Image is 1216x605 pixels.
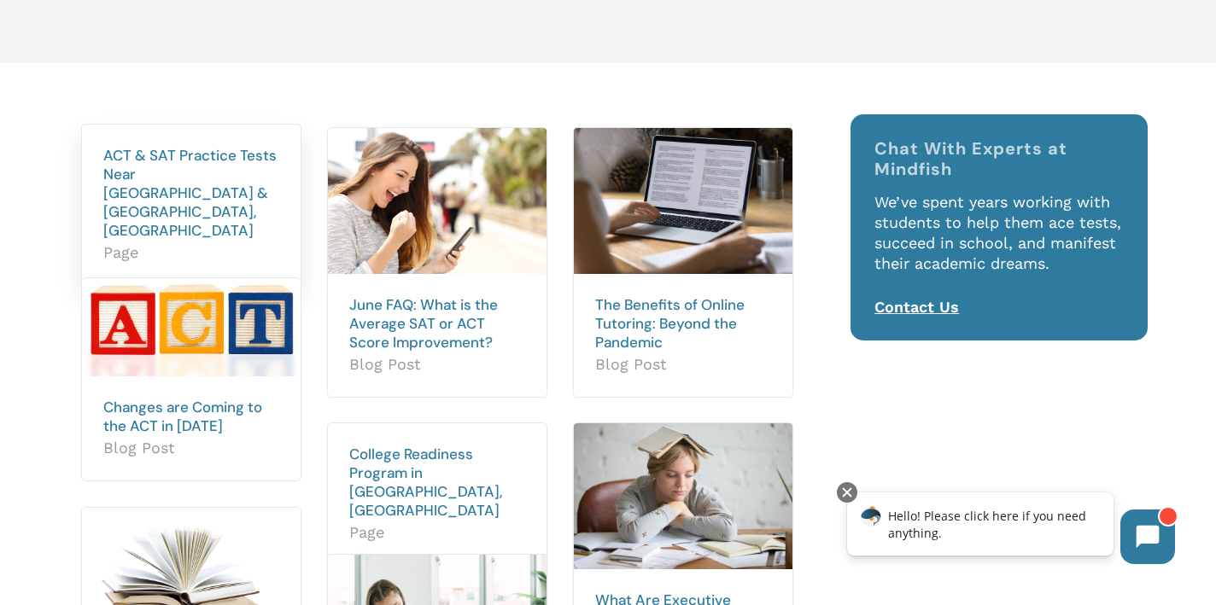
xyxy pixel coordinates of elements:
img: Close,Up,View,Of,Modern,Technology,Digital,Gadget,Opened,Computer [574,128,792,274]
span: Page [349,522,525,543]
p: We’ve spent years working with students to help them ace tests, succeed in school, and manifest t... [874,192,1124,297]
a: June FAQ: What is the Average SAT or ACT Score Improvement? [349,295,498,352]
span: Blog Post [349,354,525,375]
a: Changes are Coming to the ACT in [DATE] [103,398,262,435]
img: American,College,Test,Act,Alphabet,Blocks,Over,White,Background. [82,278,301,376]
span: Page [103,242,279,263]
a: ACT & SAT Practice Tests Near [GEOGRAPHIC_DATA] & [GEOGRAPHIC_DATA], [GEOGRAPHIC_DATA] [103,146,277,240]
span: Blog Post [595,354,771,375]
a: The Benefits of Online Tutoring: Beyond the Pandemic [595,295,745,352]
iframe: Chatbot [829,479,1192,581]
span: Blog Post [103,438,279,458]
a: Contact Us [874,298,959,316]
a: College Readiness Program in [GEOGRAPHIC_DATA], [GEOGRAPHIC_DATA] [349,445,502,520]
h4: Chat With Experts at Mindfish [874,138,1124,179]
